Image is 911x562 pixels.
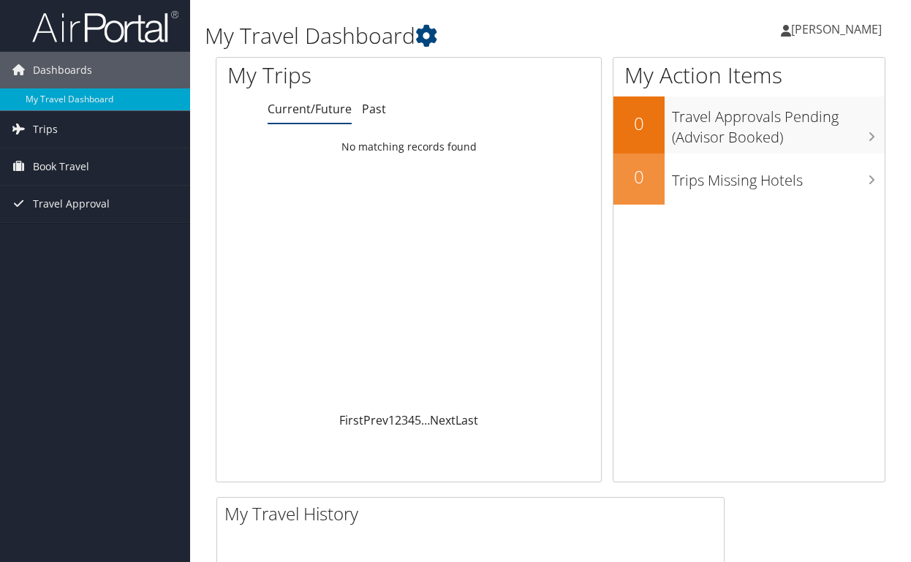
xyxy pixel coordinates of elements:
[363,412,388,428] a: Prev
[216,134,601,160] td: No matching records found
[672,99,885,148] h3: Travel Approvals Pending (Advisor Booked)
[205,20,666,51] h1: My Travel Dashboard
[613,164,665,189] h2: 0
[33,186,110,222] span: Travel Approval
[791,21,882,37] span: [PERSON_NAME]
[421,412,430,428] span: …
[33,148,89,185] span: Book Travel
[268,101,352,117] a: Current/Future
[227,60,430,91] h1: My Trips
[781,7,896,51] a: [PERSON_NAME]
[408,412,415,428] a: 4
[613,153,885,205] a: 0Trips Missing Hotels
[339,412,363,428] a: First
[401,412,408,428] a: 3
[672,163,885,191] h3: Trips Missing Hotels
[455,412,478,428] a: Last
[415,412,421,428] a: 5
[33,52,92,88] span: Dashboards
[33,111,58,148] span: Trips
[224,501,724,526] h2: My Travel History
[613,111,665,136] h2: 0
[613,60,885,91] h1: My Action Items
[430,412,455,428] a: Next
[32,10,178,44] img: airportal-logo.png
[362,101,386,117] a: Past
[388,412,395,428] a: 1
[395,412,401,428] a: 2
[613,96,885,153] a: 0Travel Approvals Pending (Advisor Booked)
